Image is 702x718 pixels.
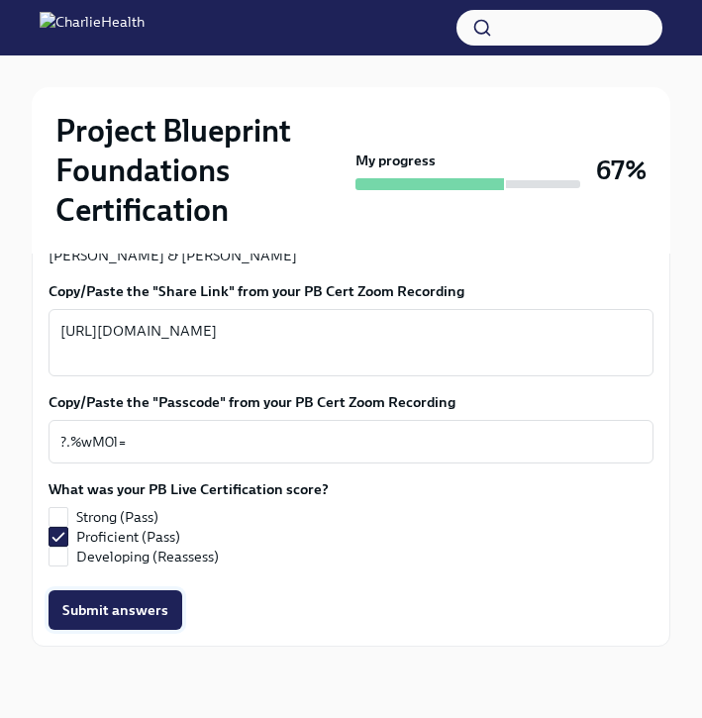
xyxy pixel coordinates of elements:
textarea: ?.%wM0l= [60,430,642,454]
span: Proficient (Pass) [76,527,180,547]
span: Submit answers [62,600,168,620]
span: Strong (Pass) [76,507,158,527]
button: Submit answers [49,590,182,630]
h3: 67% [596,153,647,188]
label: What was your PB Live Certification score? [49,479,329,499]
label: Copy/Paste the "Share Link" from your PB Cert Zoom Recording [49,281,653,301]
h2: Project Blueprint Foundations Certification [55,111,348,230]
img: CharlieHealth [40,12,145,44]
textarea: [URL][DOMAIN_NAME] [60,319,642,366]
span: Developing (Reassess) [76,547,219,566]
label: Copy/Paste the "Passcode" from your PB Cert Zoom Recording [49,392,653,412]
strong: My progress [355,151,436,170]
